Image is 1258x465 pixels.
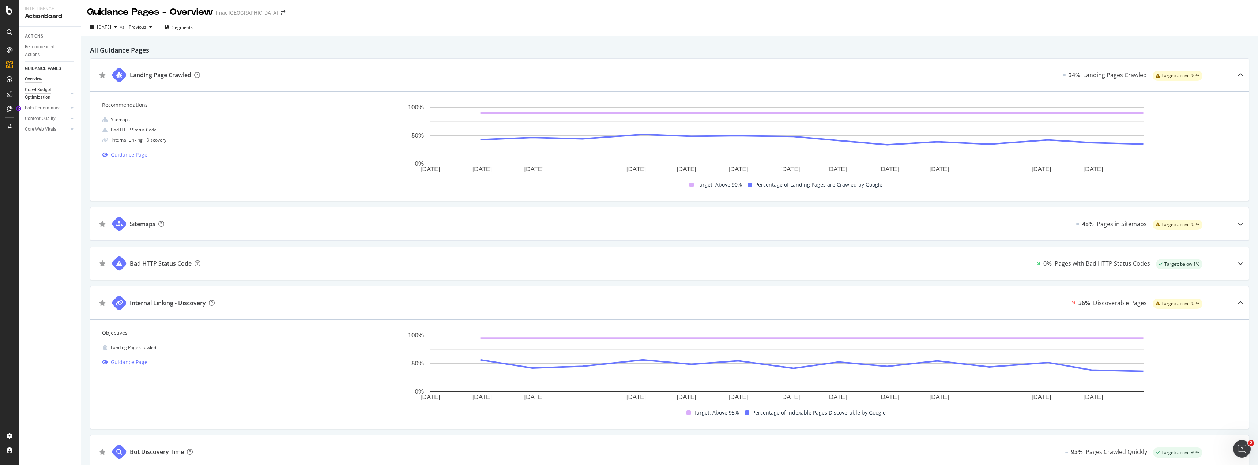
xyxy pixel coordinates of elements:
[99,449,106,455] div: star
[25,115,68,123] a: Content Quality
[1093,299,1147,307] div: Discoverable Pages
[25,33,76,40] a: ACTIONS
[421,166,440,173] text: [DATE]
[25,43,69,59] div: Recommended Actions
[102,101,329,109] div: Recommendations
[341,331,1233,402] svg: A chart.
[25,43,76,59] a: Recommended Actions
[472,166,492,173] text: [DATE]
[1233,440,1251,458] iframe: Intercom live chat
[524,394,544,401] text: [DATE]
[111,358,147,367] div: Guidance Page
[1153,220,1202,230] div: warning label
[1084,166,1103,173] text: [DATE]
[15,105,22,112] div: Tooltip anchor
[25,86,63,101] div: Crawl Budget Optimization
[25,125,56,133] div: Core Web Vitals
[1161,74,1199,78] span: Target: above 90%
[1063,74,1066,76] img: Equal
[1082,220,1094,228] div: 48%
[25,12,75,20] div: ActionBoard
[755,180,882,189] span: Percentage of Landing Pages are Crawled by Google
[25,104,60,112] div: Bots Performance
[216,9,278,16] div: Fnac [GEOGRAPHIC_DATA]
[25,115,56,123] div: Content Quality
[1032,166,1051,173] text: [DATE]
[626,394,646,401] text: [DATE]
[408,332,423,339] text: 100%
[25,75,42,83] div: Overview
[130,447,184,456] div: Bot Discovery Time
[341,104,1233,175] div: A chart.
[879,394,899,401] text: [DATE]
[827,394,847,401] text: [DATE]
[1156,259,1202,269] div: success label
[1153,71,1202,81] div: warning label
[1153,299,1202,309] div: warning label
[1065,451,1068,453] img: Equal
[929,166,949,173] text: [DATE]
[1161,301,1199,306] span: Target: above 95%
[421,394,440,401] text: [DATE]
[780,394,800,401] text: [DATE]
[752,408,886,417] span: Percentage of Indexable Pages Discoverable by Google
[879,166,899,173] text: [DATE]
[1043,259,1052,268] div: 0%
[1097,220,1147,228] div: Pages in Sitemaps
[97,24,111,30] span: 2025 Aug. 31st
[1248,440,1254,446] span: 2
[99,300,106,306] div: star
[161,21,196,33] button: Segments
[1086,447,1147,456] div: Pages Crawled Quickly
[780,166,800,173] text: [DATE]
[25,104,68,112] a: Bots Performance
[99,221,106,227] div: star
[1083,71,1147,79] div: Landing Pages Crawled
[111,125,157,134] div: Bad HTTP Status Code
[99,260,106,266] div: star
[25,65,76,72] a: GUIDANCE PAGES
[411,360,424,367] text: 50%
[25,125,68,133] a: Core Web Vitals
[1161,450,1199,455] span: Target: above 80%
[408,104,423,111] text: 100%
[677,394,696,401] text: [DATE]
[112,136,166,145] div: Internal Linking - Discovery
[87,21,120,33] button: [DATE]
[130,220,155,228] div: Sitemaps
[111,150,147,159] div: Guidance Page
[126,24,146,30] span: Previous
[1164,262,1199,266] span: Target: below 1%
[87,6,213,18] div: Guidance Pages - Overview
[25,65,61,72] div: GUIDANCE PAGES
[1069,71,1080,79] div: 34%
[827,166,847,173] text: [DATE]
[694,408,739,417] span: Target: Above 95%
[1055,259,1150,268] div: Pages with Bad HTTP Status Codes
[1076,223,1079,225] img: Equal
[281,10,285,15] div: arrow-right-arrow-left
[626,166,646,173] text: [DATE]
[728,394,748,401] text: [DATE]
[130,259,192,268] div: Bad HTTP Status Code
[411,132,424,139] text: 50%
[524,166,544,173] text: [DATE]
[90,45,1249,55] h2: All Guidance Pages
[120,24,126,30] span: vs
[99,72,106,78] div: star
[130,71,191,79] div: Landing Page Crawled
[697,180,742,189] span: Target: Above 90%
[130,299,206,307] div: Internal Linking - Discovery
[1071,447,1083,456] div: 93%
[728,166,748,173] text: [DATE]
[472,394,492,401] text: [DATE]
[25,6,75,12] div: Intelligence
[1153,447,1202,458] div: success label
[1084,394,1103,401] text: [DATE]
[172,24,193,30] span: Segments
[111,115,130,124] div: Sitemaps
[1032,394,1051,401] text: [DATE]
[102,150,329,159] a: Guidance Page
[25,86,68,101] a: Crawl Budget Optimization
